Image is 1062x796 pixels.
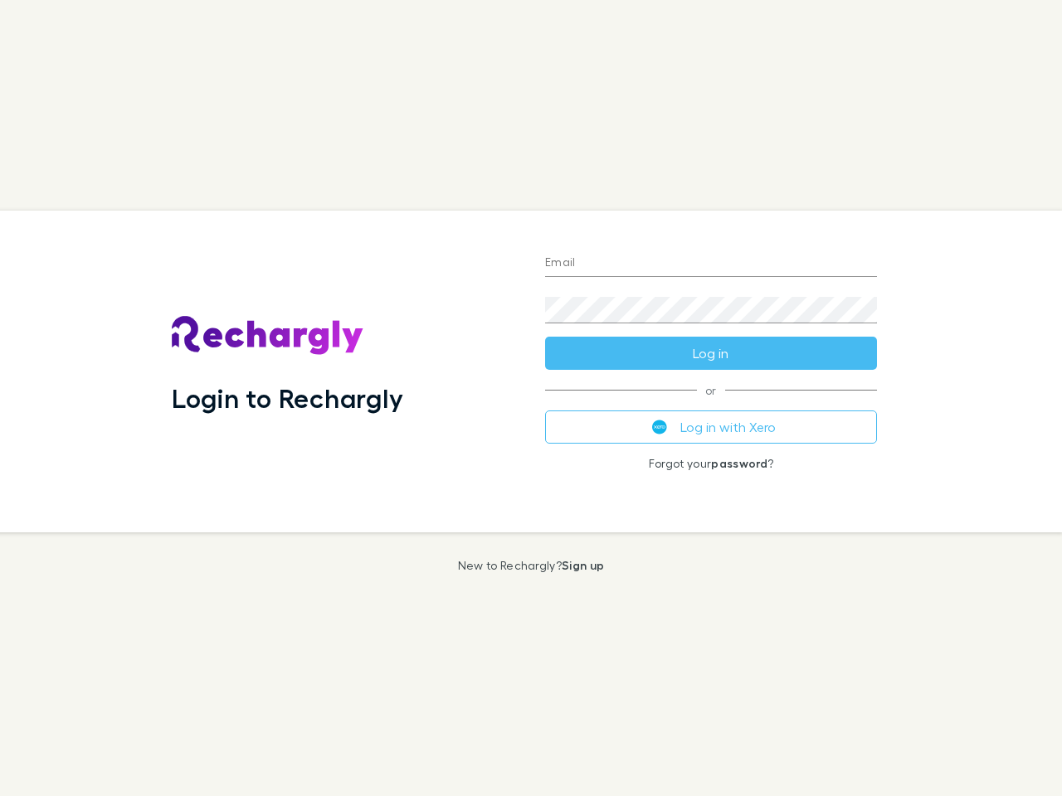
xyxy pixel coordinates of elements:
button: Log in [545,337,877,370]
img: Xero's logo [652,420,667,434]
a: password [711,456,767,470]
p: New to Rechargly? [458,559,605,572]
img: Rechargly's Logo [172,316,364,356]
button: Log in with Xero [545,410,877,444]
p: Forgot your ? [545,457,877,470]
span: or [545,390,877,391]
a: Sign up [562,558,604,572]
h1: Login to Rechargly [172,382,403,414]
